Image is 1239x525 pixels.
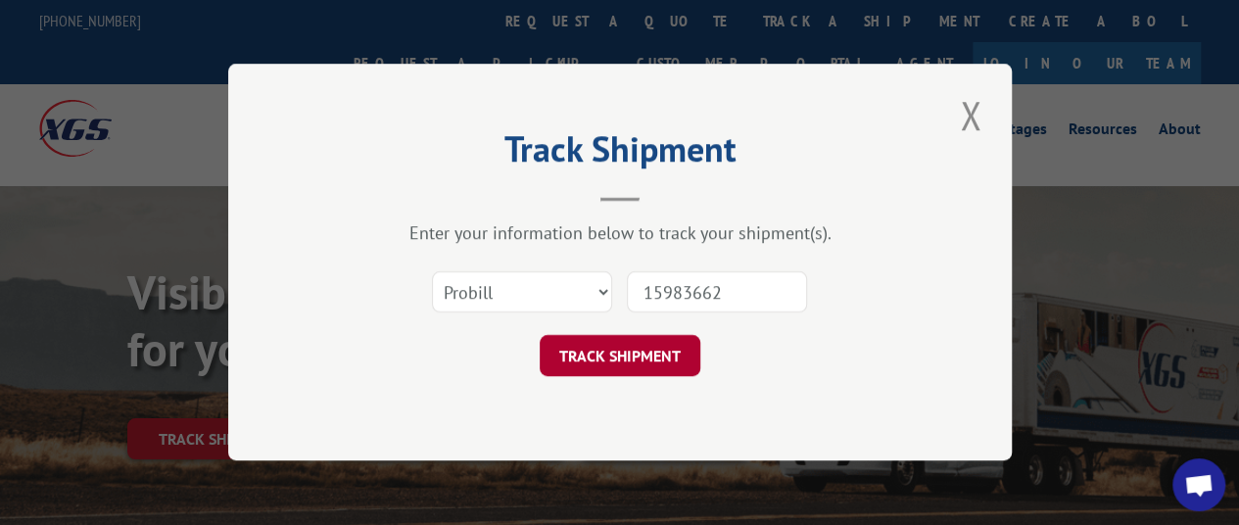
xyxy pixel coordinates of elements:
button: TRACK SHIPMENT [540,336,700,377]
h2: Track Shipment [326,135,914,172]
button: Close modal [954,88,987,142]
a: Open chat [1172,458,1225,511]
input: Number(s) [627,272,807,313]
div: Enter your information below to track your shipment(s). [326,222,914,245]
